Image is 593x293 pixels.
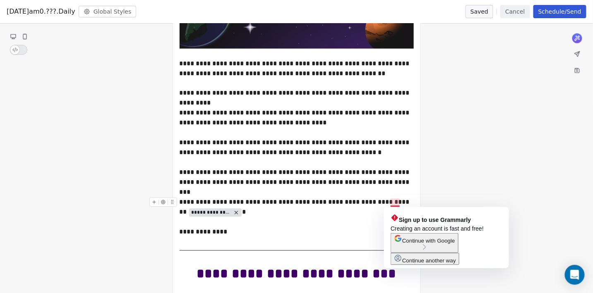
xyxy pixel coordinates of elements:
[7,7,75,17] span: [DATE]am0.???.Daily
[500,5,530,18] button: Cancel
[533,5,586,18] button: Schedule/Send
[79,6,137,17] button: Global Styles
[466,5,493,18] button: Saved
[565,265,585,285] div: Open Intercom Messenger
